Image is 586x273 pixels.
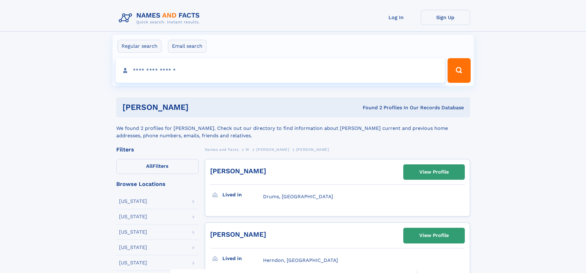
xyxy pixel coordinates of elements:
[263,257,338,263] span: Herndon, [GEOGRAPHIC_DATA]
[448,58,470,83] button: Search Button
[119,199,147,204] div: [US_STATE]
[168,40,206,53] label: Email search
[146,163,153,169] span: All
[116,117,470,139] div: We found 2 profiles for [PERSON_NAME]. Check out our directory to find information about [PERSON_...
[116,10,205,26] img: Logo Names and Facts
[421,10,470,25] a: Sign Up
[122,103,276,111] h1: [PERSON_NAME]
[119,230,147,235] div: [US_STATE]
[119,214,147,219] div: [US_STATE]
[263,194,333,199] span: Drums, [GEOGRAPHIC_DATA]
[276,104,464,111] div: Found 2 Profiles In Our Records Database
[119,260,147,265] div: [US_STATE]
[419,165,449,179] div: View Profile
[372,10,421,25] a: Log In
[116,58,445,83] input: search input
[210,231,266,238] a: [PERSON_NAME]
[245,147,249,152] span: W
[404,228,464,243] a: View Profile
[256,147,289,152] span: [PERSON_NAME]
[245,146,249,153] a: W
[256,146,289,153] a: [PERSON_NAME]
[116,181,199,187] div: Browse Locations
[222,253,263,264] h3: Lived in
[118,40,161,53] label: Regular search
[210,167,266,175] a: [PERSON_NAME]
[222,190,263,200] h3: Lived in
[116,159,199,174] label: Filters
[419,228,449,243] div: View Profile
[296,147,329,152] span: [PERSON_NAME]
[119,245,147,250] div: [US_STATE]
[205,146,239,153] a: Names and Facts
[404,165,464,179] a: View Profile
[116,147,199,152] div: Filters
